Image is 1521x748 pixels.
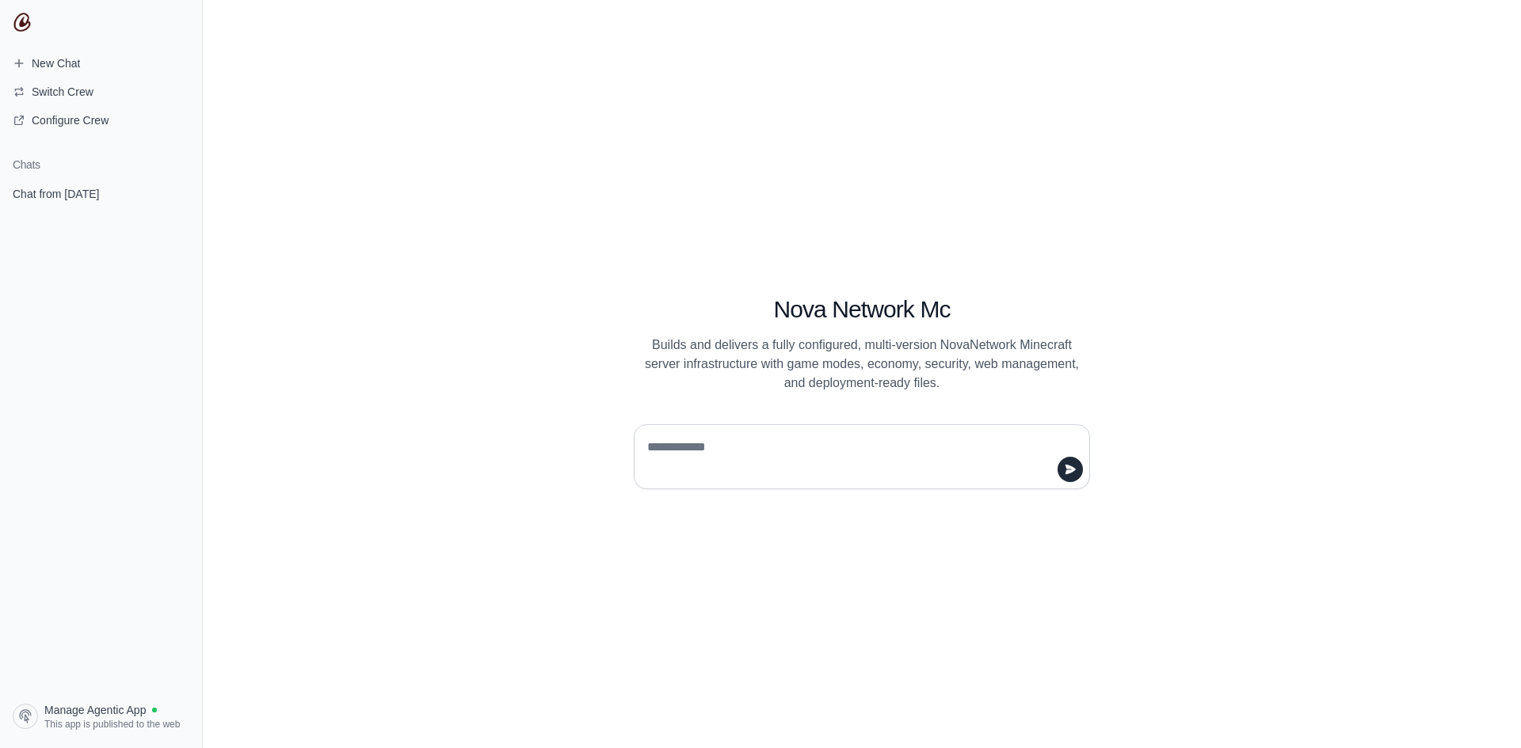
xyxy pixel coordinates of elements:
button: Switch Crew [6,79,196,104]
a: Chat from [DATE] [6,179,196,208]
a: Configure Crew [6,108,196,133]
a: New Chat [6,51,196,76]
span: This app is published to the web [44,718,180,731]
span: Configure Crew [32,112,109,128]
span: Manage Agentic App [44,702,146,718]
img: CrewAI Logo [13,13,32,32]
span: Switch Crew [32,84,93,100]
h1: Nova Network Mc [634,295,1090,324]
a: Manage Agentic App This app is published to the web [6,697,196,735]
span: New Chat [32,55,80,71]
span: Chat from [DATE] [13,186,99,202]
p: Builds and delivers a fully configured, multi-version NovaNetwork Minecraft server infrastructure... [634,336,1090,393]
